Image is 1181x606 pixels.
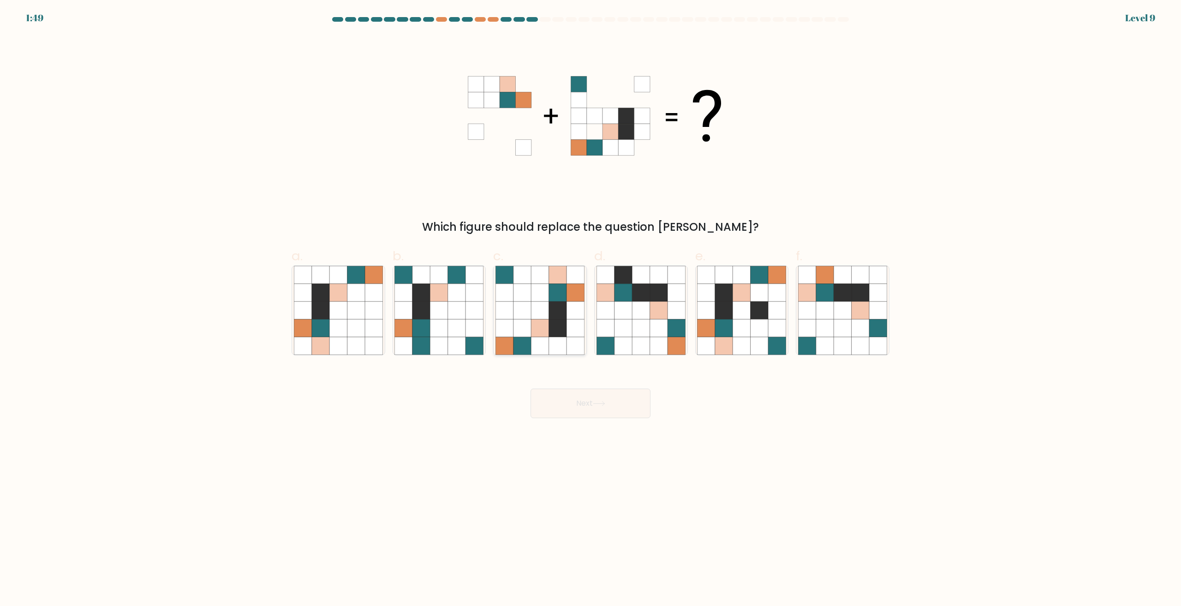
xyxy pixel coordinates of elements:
button: Next [531,389,650,418]
span: f. [796,247,802,265]
span: e. [695,247,705,265]
div: Which figure should replace the question [PERSON_NAME]? [297,219,884,235]
div: 1:49 [26,11,43,25]
div: Level 9 [1125,11,1155,25]
span: d. [594,247,605,265]
span: c. [493,247,503,265]
span: b. [393,247,404,265]
span: a. [292,247,303,265]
